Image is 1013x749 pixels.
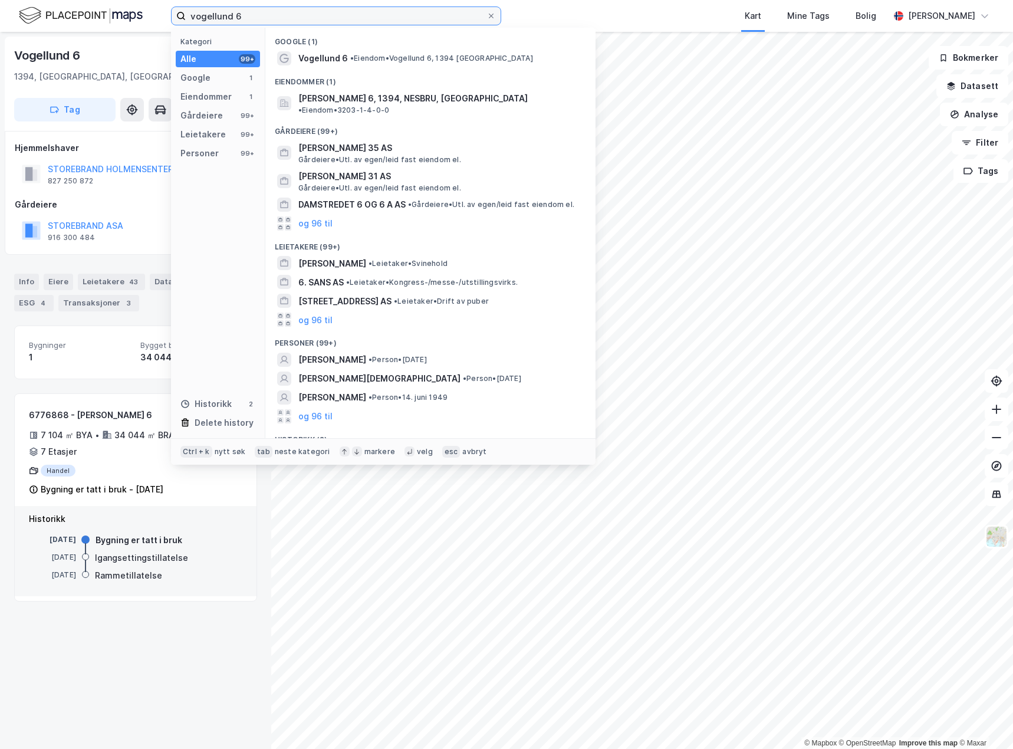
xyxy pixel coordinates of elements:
[29,340,131,350] span: Bygninger
[246,399,255,409] div: 2
[48,233,95,242] div: 916 300 484
[369,355,427,364] span: Person • [DATE]
[369,259,372,268] span: •
[78,274,145,290] div: Leietakere
[140,340,242,350] span: Bygget bygningsområde
[346,278,518,287] span: Leietaker • Kongress-/messe-/utstillingsvirks.
[350,54,354,63] span: •
[29,552,76,563] div: [DATE]
[95,551,188,565] div: Igangsettingstillatelse
[186,7,486,25] input: Søk på adresse, matrikkel, gårdeiere, leietakere eller personer
[908,9,975,23] div: [PERSON_NAME]
[95,431,100,440] div: •
[14,98,116,121] button: Tag
[123,297,134,309] div: 3
[29,534,76,545] div: [DATE]
[298,106,389,115] span: Eiendom • 3203-1-4-0-0
[954,692,1013,749] div: Kontrollprogram for chat
[239,149,255,158] div: 99+
[215,447,246,456] div: nytt søk
[29,408,197,422] div: 6776868 - [PERSON_NAME] 6
[239,111,255,120] div: 99+
[298,106,302,114] span: •
[265,426,596,447] div: Historikk (2)
[364,447,395,456] div: markere
[239,130,255,139] div: 99+
[346,278,350,287] span: •
[29,570,76,580] div: [DATE]
[408,200,574,209] span: Gårdeiere • Utl. av egen/leid fast eiendom el.
[298,257,366,271] span: [PERSON_NAME]
[839,739,896,747] a: OpenStreetMap
[856,9,876,23] div: Bolig
[44,274,73,290] div: Eiere
[952,131,1008,155] button: Filter
[195,416,254,430] div: Delete history
[255,446,272,458] div: tab
[150,274,208,290] div: Datasett
[954,692,1013,749] iframe: Chat Widget
[180,446,212,458] div: Ctrl + k
[180,127,226,142] div: Leietakere
[298,183,461,193] span: Gårdeiere • Utl. av egen/leid fast eiendom el.
[369,355,372,364] span: •
[180,109,223,123] div: Gårdeiere
[265,329,596,350] div: Personer (99+)
[298,409,333,423] button: og 96 til
[14,274,39,290] div: Info
[298,313,333,327] button: og 96 til
[114,428,175,442] div: 34 044 ㎡ BRA
[298,372,461,386] span: [PERSON_NAME][DEMOGRAPHIC_DATA]
[298,275,344,290] span: 6. SANS AS
[37,297,49,309] div: 4
[14,295,54,311] div: ESG
[298,169,581,183] span: [PERSON_NAME] 31 AS
[298,198,406,212] span: DAMSTREDET 6 OG 6 A AS
[265,233,596,254] div: Leietakere (99+)
[41,482,163,497] div: Bygning er tatt i bruk - [DATE]
[462,447,486,456] div: avbryt
[180,37,260,46] div: Kategori
[985,525,1008,548] img: Z
[239,54,255,64] div: 99+
[298,294,392,308] span: [STREET_ADDRESS] AS
[745,9,761,23] div: Kart
[15,198,256,212] div: Gårdeiere
[298,155,461,165] span: Gårdeiere • Utl. av egen/leid fast eiendom el.
[95,569,162,583] div: Rammetillatelse
[298,141,581,155] span: [PERSON_NAME] 35 AS
[246,92,255,101] div: 1
[417,447,433,456] div: velg
[140,350,242,364] div: 34 044 ㎡
[953,159,1008,183] button: Tags
[298,216,333,231] button: og 96 til
[58,295,139,311] div: Transaksjoner
[180,146,219,160] div: Personer
[41,428,93,442] div: 7 104 ㎡ BYA
[936,74,1008,98] button: Datasett
[265,68,596,89] div: Eiendommer (1)
[463,374,466,383] span: •
[394,297,489,306] span: Leietaker • Drift av puber
[929,46,1008,70] button: Bokmerker
[180,52,196,66] div: Alle
[369,393,372,402] span: •
[275,447,330,456] div: neste kategori
[96,533,182,547] div: Bygning er tatt i bruk
[940,103,1008,126] button: Analyse
[127,276,140,288] div: 43
[804,739,837,747] a: Mapbox
[298,353,366,367] span: [PERSON_NAME]
[298,91,528,106] span: [PERSON_NAME] 6, 1394, NESBRU, [GEOGRAPHIC_DATA]
[899,739,958,747] a: Improve this map
[298,390,366,405] span: [PERSON_NAME]
[180,90,232,104] div: Eiendommer
[29,512,242,526] div: Historikk
[787,9,830,23] div: Mine Tags
[14,46,83,65] div: Vogellund 6
[15,141,256,155] div: Hjemmelshaver
[265,28,596,49] div: Google (1)
[41,445,77,459] div: 7 Etasjer
[298,51,348,65] span: Vogellund 6
[463,374,521,383] span: Person • [DATE]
